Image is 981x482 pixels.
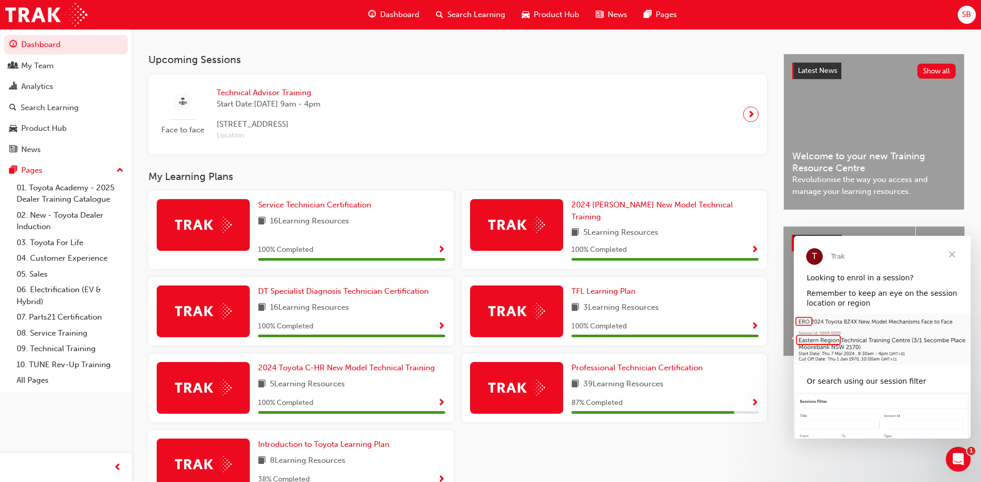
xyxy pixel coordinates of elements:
a: 2024 [PERSON_NAME] New Model Technical Training [571,199,759,222]
iframe: Intercom live chat [946,447,971,472]
span: TFL Learning Plan [571,287,636,296]
span: 87 % Completed [571,397,623,409]
img: Trak [488,380,545,396]
h3: My Learning Plans [148,171,767,183]
span: prev-icon [114,461,122,474]
span: people-icon [9,62,17,71]
span: Search Learning [447,9,505,21]
button: Pages [4,161,128,180]
span: Latest News [798,66,837,75]
a: Dashboard [4,35,128,54]
span: 16 Learning Resources [270,215,349,228]
a: 07. Parts21 Certification [12,309,128,325]
span: SB [962,9,971,21]
span: book-icon [258,302,266,314]
span: Professional Technician Certification [571,363,703,372]
a: DT Specialist Diagnosis Technician Certification [258,285,433,297]
button: Show Progress [437,320,445,333]
div: My Team [21,60,54,72]
a: guage-iconDashboard [360,4,428,25]
a: Latest NewsShow all [792,63,956,79]
span: Pages [656,9,677,21]
div: Search Learning [21,102,79,114]
span: book-icon [571,302,579,314]
span: 5 Learning Resources [583,227,658,239]
span: 2024 Toyota C-HR New Model Technical Training [258,363,435,372]
span: car-icon [9,124,17,133]
a: Search Learning [4,98,128,117]
span: Location [217,130,321,142]
span: Technical Advisor Training [217,87,321,99]
a: 03. Toyota For Life [12,235,128,251]
span: Revolutionise the way you access and manage your learning resources. [792,174,956,197]
span: 100 % Completed [258,244,313,256]
button: Show Progress [437,244,445,257]
span: Show Progress [751,399,759,408]
button: Show Progress [751,320,759,333]
img: Trak [488,217,545,233]
button: Show Progress [437,397,445,410]
a: News [4,140,128,159]
span: sessionType_FACE_TO_FACE-icon [179,96,187,109]
span: news-icon [9,145,17,155]
span: 1 [967,447,975,455]
img: Trak [175,380,232,396]
a: Face to faceTechnical Advisor TrainingStart Date:[DATE] 9am - 4pm[STREET_ADDRESS]Location [157,83,759,146]
img: Trak [175,217,232,233]
span: Dashboard [380,9,419,21]
span: Show Progress [751,246,759,255]
span: pages-icon [9,166,17,175]
span: car-icon [522,8,530,21]
a: 09. Technical Training [12,341,128,357]
a: news-iconNews [587,4,636,25]
span: search-icon [436,8,443,21]
button: DashboardMy TeamAnalyticsSearch LearningProduct HubNews [4,33,128,161]
span: Welcome to your new Training Resource Centre [792,150,956,174]
a: Latest NewsShow allWelcome to your new Training Resource CentreRevolutionise the way you access a... [783,54,964,210]
span: 5 Learning Resources [270,378,345,391]
div: Analytics [21,81,53,93]
img: Trak [5,3,87,26]
span: news-icon [596,8,603,21]
img: Trak [175,456,232,472]
iframe: Intercom live chat message [794,236,971,439]
img: Trak [175,303,232,319]
span: up-icon [116,164,124,177]
a: 08. Service Training [12,325,128,341]
span: book-icon [258,215,266,228]
a: car-iconProduct Hub [514,4,587,25]
button: SB [958,6,976,24]
span: book-icon [571,227,579,239]
div: Pages [21,164,42,176]
a: 02. New - Toyota Dealer Induction [12,207,128,235]
span: Show Progress [437,246,445,255]
span: [STREET_ADDRESS] [217,118,321,130]
span: 4x4 and Towing [792,332,907,344]
span: Product Hub [534,9,579,21]
button: Show all [917,64,956,79]
span: 8 Learning Resources [270,455,345,468]
span: 2024 [PERSON_NAME] New Model Technical Training [571,200,733,221]
button: Show Progress [751,244,759,257]
a: 05. Sales [12,266,128,282]
span: Introduction to Toyota Learning Plan [258,440,389,449]
span: book-icon [258,455,266,468]
a: All Pages [12,372,128,388]
a: 4x4 and Towing [783,227,915,356]
span: next-icon [747,107,755,122]
a: search-iconSearch Learning [428,4,514,25]
a: pages-iconPages [636,4,685,25]
a: Product Hub [4,119,128,138]
span: guage-icon [9,40,17,50]
h3: Upcoming Sessions [148,54,767,66]
span: book-icon [571,378,579,391]
a: 06. Electrification (EV & Hybrid) [12,282,128,309]
span: Service Technician Certification [258,200,371,209]
a: 04. Customer Experience [12,250,128,266]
